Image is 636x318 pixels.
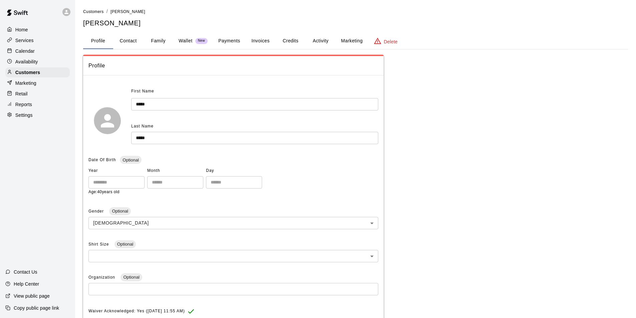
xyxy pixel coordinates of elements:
a: Customers [5,67,70,77]
span: Day [206,166,262,176]
span: Gender [88,209,105,214]
span: Year [88,166,145,176]
button: Family [143,33,173,49]
p: Reports [15,101,32,108]
span: Month [147,166,203,176]
span: Optional [120,157,141,163]
p: Retail [15,90,28,97]
p: Calendar [15,48,35,54]
span: Optional [121,275,142,280]
button: Contact [113,33,143,49]
p: Availability [15,58,38,65]
p: Delete [384,38,398,45]
span: Waiver Acknowledged: Yes ([DATE] 11:55 AM) [88,306,185,317]
a: Reports [5,99,70,109]
button: Invoices [245,33,275,49]
p: Copy public page link [14,305,59,311]
span: Age: 40 years old [88,190,120,194]
p: Home [15,26,28,33]
div: [DEMOGRAPHIC_DATA] [88,217,378,229]
a: Calendar [5,46,70,56]
p: View public page [14,293,50,299]
p: Contact Us [14,269,37,275]
span: Optional [109,209,131,214]
li: / [107,8,108,15]
a: Retail [5,89,70,99]
p: Services [15,37,34,44]
button: Activity [305,33,336,49]
p: Settings [15,112,33,118]
a: Home [5,25,70,35]
span: First Name [131,86,154,97]
nav: breadcrumb [83,8,628,15]
a: Settings [5,110,70,120]
div: basic tabs example [83,33,628,49]
span: Profile [88,61,378,70]
a: Marketing [5,78,70,88]
p: Help Center [14,281,39,287]
a: Availability [5,57,70,67]
span: Organization [88,275,117,280]
button: Credits [275,33,305,49]
span: Optional [115,242,136,247]
button: Marketing [336,33,368,49]
p: Wallet [179,37,193,44]
span: [PERSON_NAME] [111,9,145,14]
span: New [195,39,208,43]
span: Last Name [131,124,154,128]
button: Profile [83,33,113,49]
span: Date Of Birth [88,157,116,162]
a: Customers [83,9,104,14]
h5: [PERSON_NAME] [83,19,628,28]
a: Services [5,35,70,45]
p: Marketing [15,80,36,86]
p: Customers [15,69,40,76]
button: Payments [213,33,245,49]
span: Shirt Size [88,242,111,247]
